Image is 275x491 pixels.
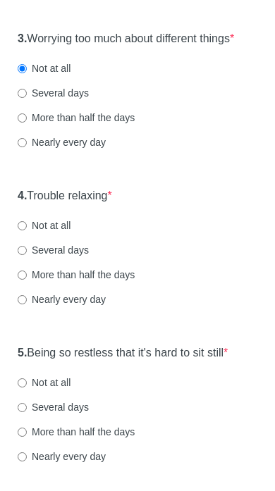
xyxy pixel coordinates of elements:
[18,89,27,99] input: Several days
[18,404,27,413] input: Several days
[18,268,135,282] label: More than half the days
[18,62,71,76] label: Not at all
[18,65,27,74] input: Not at all
[18,347,27,359] strong: 5.
[18,139,27,148] input: Nearly every day
[18,247,27,256] input: Several days
[18,190,27,202] strong: 4.
[18,189,112,205] label: Trouble relaxing
[18,136,106,150] label: Nearly every day
[18,87,89,101] label: Several days
[18,453,27,462] input: Nearly every day
[18,450,106,464] label: Nearly every day
[18,114,27,123] input: More than half the days
[18,219,71,233] label: Not at all
[18,244,89,258] label: Several days
[18,401,89,415] label: Several days
[18,222,27,231] input: Not at all
[18,379,27,388] input: Not at all
[18,33,27,45] strong: 3.
[18,271,27,280] input: More than half the days
[18,296,27,305] input: Nearly every day
[18,346,228,362] label: Being so restless that it's hard to sit still
[18,32,234,48] label: Worrying too much about different things
[18,376,71,390] label: Not at all
[18,293,106,307] label: Nearly every day
[18,428,27,437] input: More than half the days
[18,425,135,440] label: More than half the days
[18,111,135,125] label: More than half the days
